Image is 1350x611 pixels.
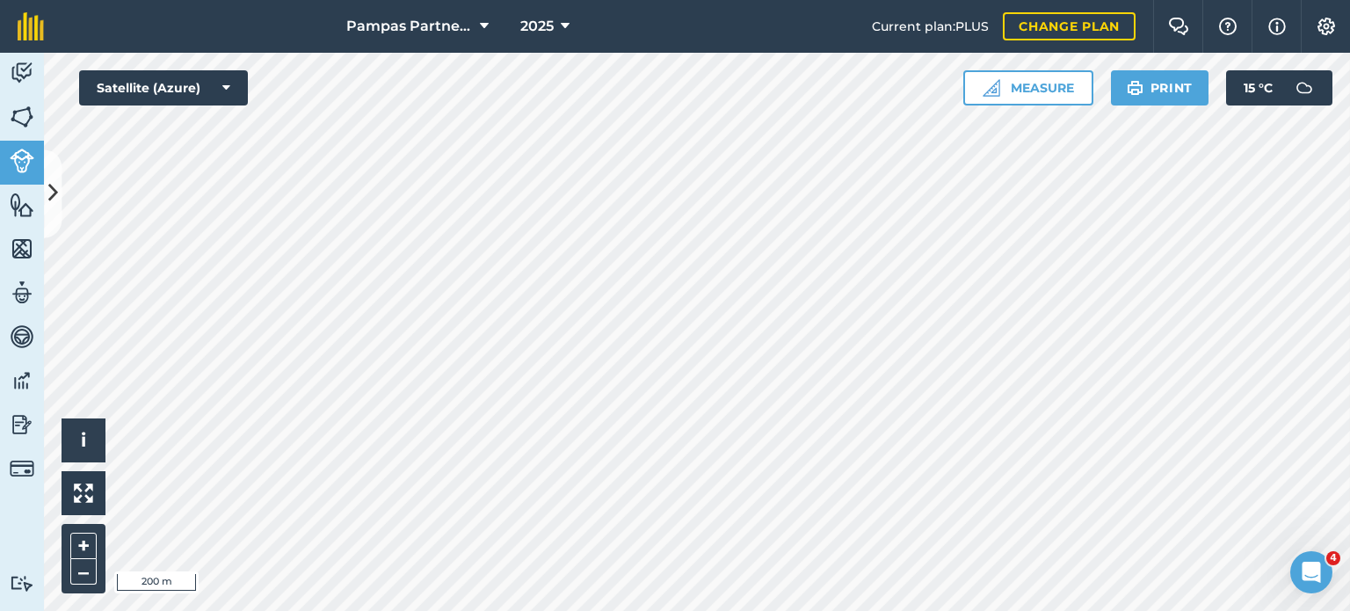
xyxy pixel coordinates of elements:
[1268,16,1286,37] img: svg+xml;base64,PHN2ZyB4bWxucz0iaHR0cDovL3d3dy53My5vcmcvMjAwMC9zdmciIHdpZHRoPSIxNyIgaGVpZ2h0PSIxNy...
[10,411,34,438] img: svg+xml;base64,PD94bWwgdmVyc2lvbj0iMS4wIiBlbmNvZGluZz0idXRmLTgiPz4KPCEtLSBHZW5lcmF0b3I6IEFkb2JlIE...
[1217,18,1238,35] img: A question mark icon
[79,70,248,105] button: Satellite (Azure)
[10,575,34,592] img: svg+xml;base64,PD94bWwgdmVyc2lvbj0iMS4wIiBlbmNvZGluZz0idXRmLTgiPz4KPCEtLSBHZW5lcmF0b3I6IEFkb2JlIE...
[10,236,34,262] img: svg+xml;base64,PHN2ZyB4bWxucz0iaHR0cDovL3d3dy53My5vcmcvMjAwMC9zdmciIHdpZHRoPSI1NiIgaGVpZ2h0PSI2MC...
[10,324,34,350] img: svg+xml;base64,PD94bWwgdmVyc2lvbj0iMS4wIiBlbmNvZGluZz0idXRmLTgiPz4KPCEtLSBHZW5lcmF0b3I6IEFkb2JlIE...
[983,79,1000,97] img: Ruler icon
[1326,551,1340,565] span: 4
[1168,18,1189,35] img: Two speech bubbles overlapping with the left bubble in the forefront
[1003,12,1136,40] a: Change plan
[10,149,34,173] img: svg+xml;base64,PD94bWwgdmVyc2lvbj0iMS4wIiBlbmNvZGluZz0idXRmLTgiPz4KPCEtLSBHZW5lcmF0b3I6IEFkb2JlIE...
[10,192,34,218] img: svg+xml;base64,PHN2ZyB4bWxucz0iaHR0cDovL3d3dy53My5vcmcvMjAwMC9zdmciIHdpZHRoPSI1NiIgaGVpZ2h0PSI2MC...
[963,70,1093,105] button: Measure
[346,16,473,37] span: Pampas Partnership
[18,12,44,40] img: fieldmargin Logo
[1287,70,1322,105] img: svg+xml;base64,PD94bWwgdmVyc2lvbj0iMS4wIiBlbmNvZGluZz0idXRmLTgiPz4KPCEtLSBHZW5lcmF0b3I6IEFkb2JlIE...
[10,367,34,394] img: svg+xml;base64,PD94bWwgdmVyc2lvbj0iMS4wIiBlbmNvZGluZz0idXRmLTgiPz4KPCEtLSBHZW5lcmF0b3I6IEFkb2JlIE...
[1290,551,1332,593] iframe: Intercom live chat
[70,559,97,585] button: –
[1127,77,1143,98] img: svg+xml;base64,PHN2ZyB4bWxucz0iaHR0cDovL3d3dy53My5vcmcvMjAwMC9zdmciIHdpZHRoPSIxOSIgaGVpZ2h0PSIyNC...
[1316,18,1337,35] img: A cog icon
[872,17,989,36] span: Current plan : PLUS
[10,60,34,86] img: svg+xml;base64,PD94bWwgdmVyc2lvbj0iMS4wIiBlbmNvZGluZz0idXRmLTgiPz4KPCEtLSBHZW5lcmF0b3I6IEFkb2JlIE...
[1244,70,1273,105] span: 15 ° C
[520,16,554,37] span: 2025
[1226,70,1332,105] button: 15 °C
[10,104,34,130] img: svg+xml;base64,PHN2ZyB4bWxucz0iaHR0cDovL3d3dy53My5vcmcvMjAwMC9zdmciIHdpZHRoPSI1NiIgaGVpZ2h0PSI2MC...
[74,484,93,503] img: Four arrows, one pointing top left, one top right, one bottom right and the last bottom left
[10,456,34,481] img: svg+xml;base64,PD94bWwgdmVyc2lvbj0iMS4wIiBlbmNvZGluZz0idXRmLTgiPz4KPCEtLSBHZW5lcmF0b3I6IEFkb2JlIE...
[62,418,105,462] button: i
[10,280,34,306] img: svg+xml;base64,PD94bWwgdmVyc2lvbj0iMS4wIiBlbmNvZGluZz0idXRmLTgiPz4KPCEtLSBHZW5lcmF0b3I6IEFkb2JlIE...
[1111,70,1209,105] button: Print
[70,533,97,559] button: +
[81,429,86,451] span: i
